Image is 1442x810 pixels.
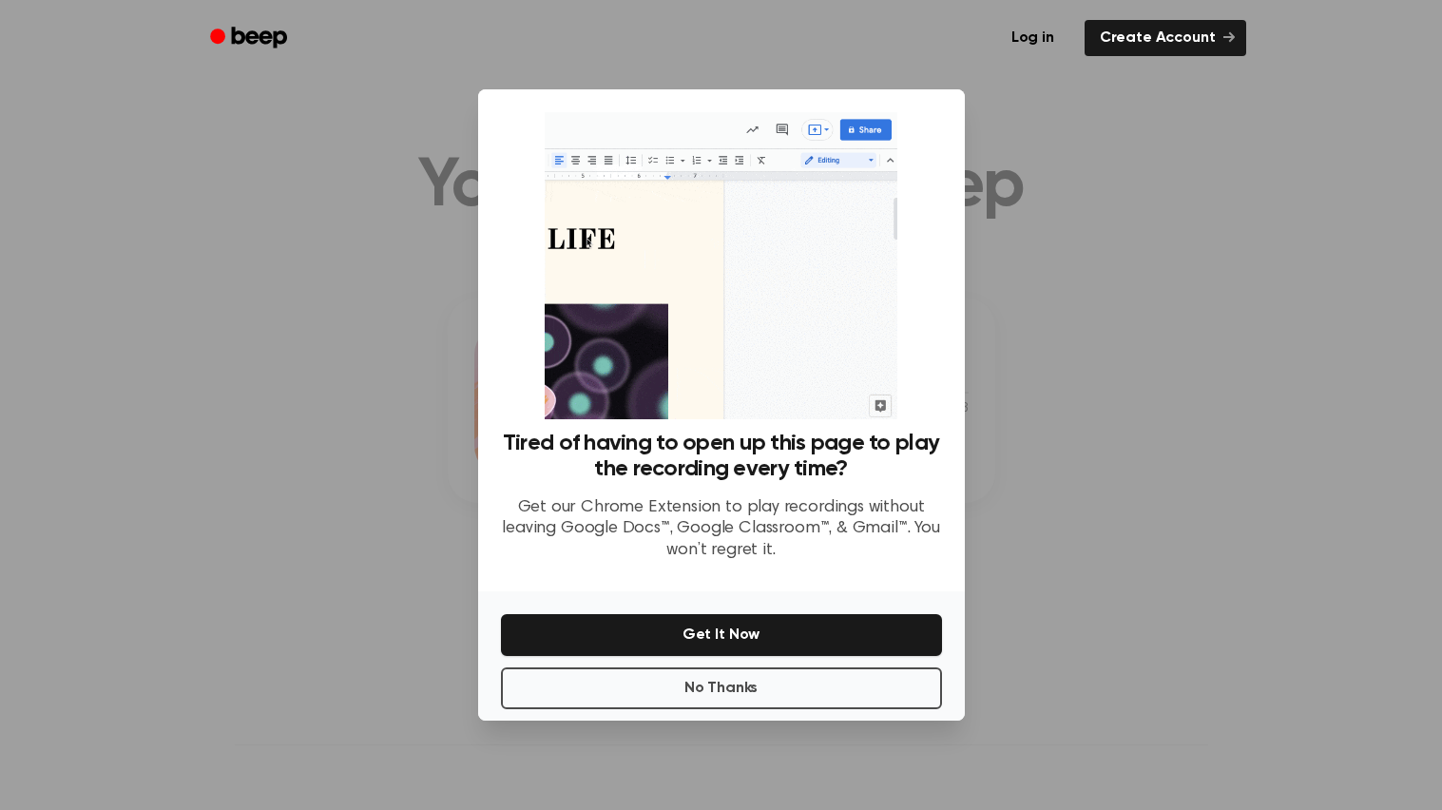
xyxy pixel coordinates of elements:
[501,431,942,482] h3: Tired of having to open up this page to play the recording every time?
[545,112,897,419] img: Beep extension in action
[501,497,942,562] p: Get our Chrome Extension to play recordings without leaving Google Docs™, Google Classroom™, & Gm...
[501,614,942,656] button: Get It Now
[501,667,942,709] button: No Thanks
[992,16,1073,60] a: Log in
[1085,20,1246,56] a: Create Account
[197,20,304,57] a: Beep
